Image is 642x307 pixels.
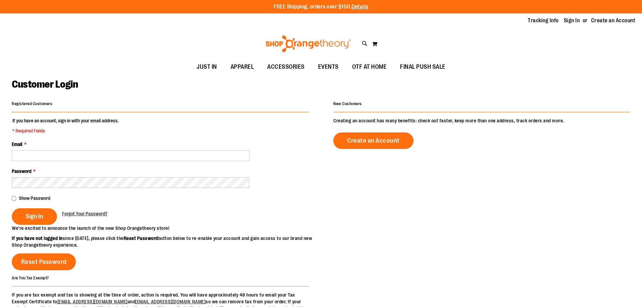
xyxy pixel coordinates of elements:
[265,35,352,52] img: Shop Orangetheory
[190,59,224,75] a: JUST IN
[311,59,345,75] a: EVENTS
[318,59,339,74] span: EVENTS
[528,17,559,24] a: Tracking Info
[19,195,50,201] span: Show Password
[274,3,368,11] p: FREE Shipping, orders over $150.
[12,253,76,270] a: Reset Password
[12,142,22,147] span: Email
[591,17,636,24] a: Create an Account
[12,127,119,134] span: * Required Fields
[12,117,119,134] legend: If you have an account, sign in with your email address.
[12,168,31,174] span: Password
[393,59,452,75] a: FINAL PUSH SALE
[12,275,49,280] strong: Are You Tax Exempt?
[564,17,580,24] a: Sign In
[352,59,387,74] span: OTF AT HOME
[196,59,217,74] span: JUST IN
[400,59,446,74] span: FINAL PUSH SALE
[345,59,394,75] a: OTF AT HOME
[12,235,321,248] p: since [DATE], please click the button below to re-enable your account and gain access to our bran...
[62,211,108,216] span: Forgot Your Password?
[333,132,414,149] a: Create an Account
[135,299,206,304] a: [EMAIL_ADDRESS][DOMAIN_NAME]
[347,137,400,144] span: Create an Account
[12,101,52,106] strong: Registered Customers
[12,79,78,90] span: Customer Login
[57,299,128,304] a: [EMAIL_ADDRESS][DOMAIN_NAME]
[12,225,321,232] p: We’re excited to announce the launch of the new Shop Orangetheory store!
[231,59,254,74] span: APPAREL
[351,4,368,10] a: Details
[261,59,311,75] a: ACCESSORIES
[12,236,63,241] strong: If you have not logged in
[124,236,158,241] strong: Reset Password
[333,101,362,106] strong: New Customers
[333,117,630,124] p: Creating an account has many benefits: check out faster, keep more than one address, track orders...
[21,258,67,266] span: Reset Password
[224,59,261,75] a: APPAREL
[12,208,57,225] button: Sign In
[62,210,108,217] a: Forgot Your Password?
[267,59,305,74] span: ACCESSORIES
[26,213,43,220] span: Sign In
